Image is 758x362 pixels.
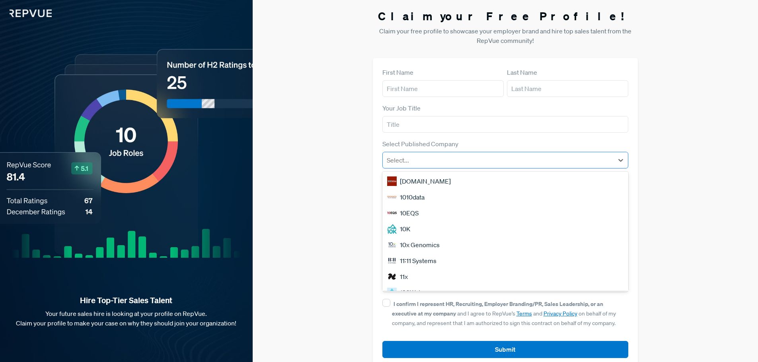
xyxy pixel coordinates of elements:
span: and I agree to RepVue’s and on behalf of my company, and represent that I am authorized to sign t... [392,300,616,327]
input: First Name [382,80,504,97]
input: Last Name [507,80,628,97]
strong: Hire Top-Tier Sales Talent [13,295,240,306]
img: 10EQS [387,208,397,218]
img: 11x [387,272,397,281]
img: 1010data [387,192,397,202]
img: 10x Genomics [387,240,397,250]
img: 1000Bulbs.com [387,176,397,186]
a: Privacy Policy [544,310,577,317]
img: 10K [387,224,397,234]
div: 10K [382,221,629,237]
div: 11x [382,269,629,285]
p: Your future sales hire is looking at your profile on RepVue. Claim your profile to make your case... [13,309,240,328]
label: Select Published Company [382,139,458,149]
p: Claim your free profile to showcase your employer brand and hire top sales talent from the RepVue... [373,26,638,45]
strong: I confirm I represent HR, Recruiting, Employer Branding/PR, Sales Leadership, or an executive at ... [392,300,603,317]
label: First Name [382,68,413,77]
div: 11:11 Systems [382,253,629,269]
img: 120Water [387,288,397,297]
div: 10EQS [382,205,629,221]
div: 1010data [382,189,629,205]
input: Title [382,116,629,133]
div: 10x Genomics [382,237,629,253]
img: 11:11 Systems [387,256,397,265]
div: 120Water [382,285,629,300]
label: Last Name [507,68,537,77]
div: [DOMAIN_NAME] [382,173,629,189]
label: Your Job Title [382,103,421,113]
button: Submit [382,341,629,358]
a: Terms [516,310,532,317]
h3: Claim your Free Profile! [373,10,638,23]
